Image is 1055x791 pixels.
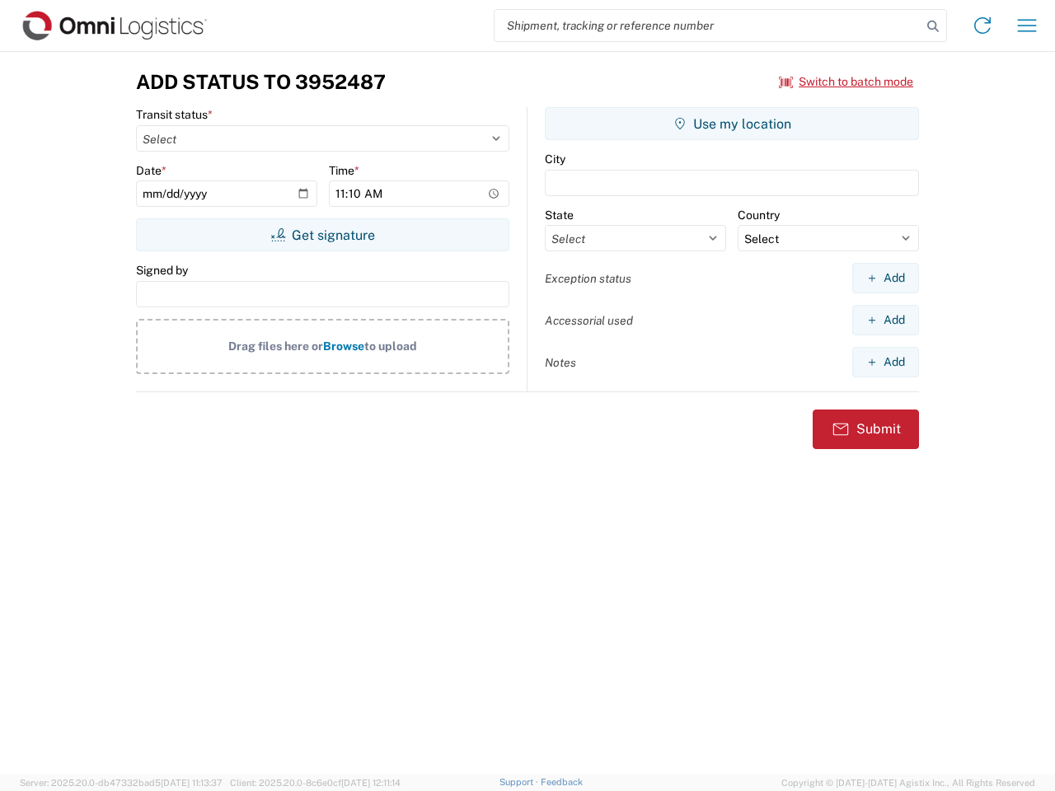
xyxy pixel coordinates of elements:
[136,70,386,94] h3: Add Status to 3952487
[136,218,509,251] button: Get signature
[136,263,188,278] label: Signed by
[738,208,780,222] label: Country
[781,775,1035,790] span: Copyright © [DATE]-[DATE] Agistix Inc., All Rights Reserved
[545,107,919,140] button: Use my location
[495,10,921,41] input: Shipment, tracking or reference number
[813,410,919,449] button: Submit
[499,777,541,787] a: Support
[545,208,574,222] label: State
[230,778,401,788] span: Client: 2025.20.0-8c6e0cf
[136,163,166,178] label: Date
[852,263,919,293] button: Add
[852,347,919,377] button: Add
[545,313,633,328] label: Accessorial used
[329,163,359,178] label: Time
[545,355,576,370] label: Notes
[136,107,213,122] label: Transit status
[228,339,323,353] span: Drag files here or
[364,339,417,353] span: to upload
[341,778,401,788] span: [DATE] 12:11:14
[20,778,223,788] span: Server: 2025.20.0-db47332bad5
[541,777,583,787] a: Feedback
[545,152,565,166] label: City
[323,339,364,353] span: Browse
[545,271,631,286] label: Exception status
[852,305,919,335] button: Add
[161,778,223,788] span: [DATE] 11:13:37
[779,68,913,96] button: Switch to batch mode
